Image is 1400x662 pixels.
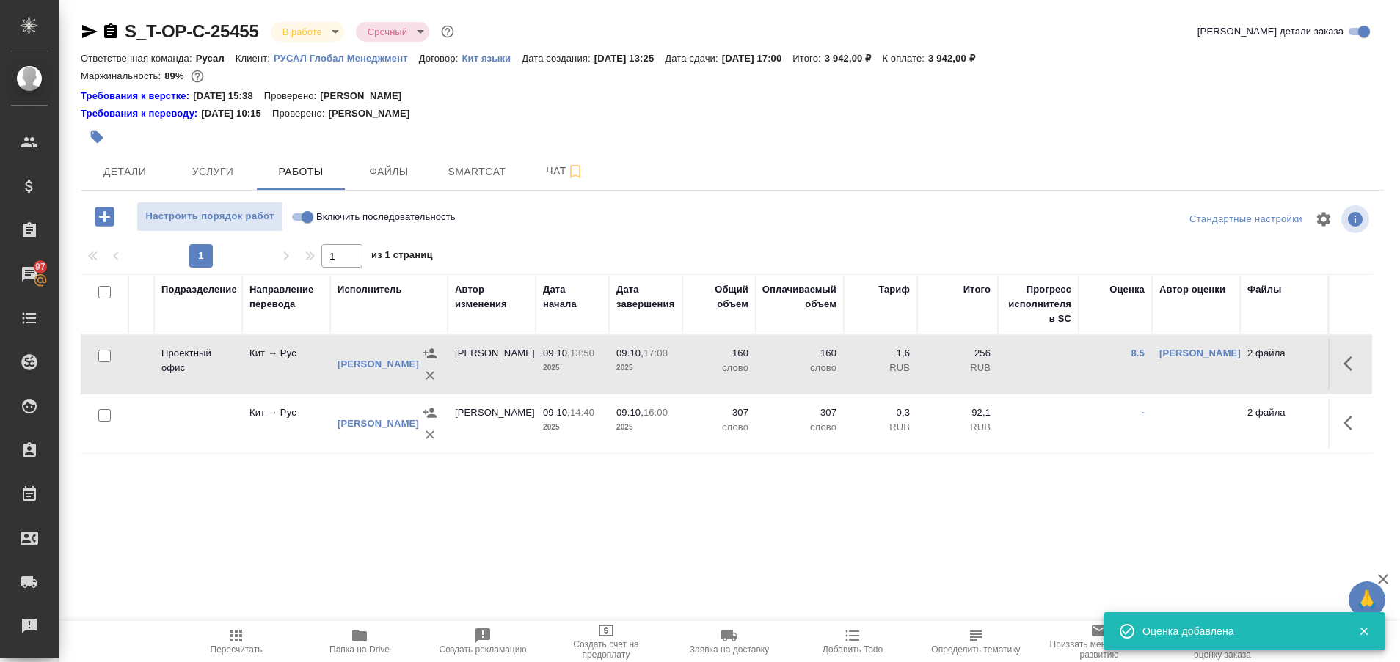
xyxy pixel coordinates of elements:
[356,22,429,42] div: В работе
[90,163,160,181] span: Детали
[154,339,242,390] td: Проектный офис
[1247,282,1281,297] div: Файлы
[1306,202,1341,237] span: Настроить таблицу
[328,106,420,121] p: [PERSON_NAME]
[419,53,462,64] p: Договор:
[1005,282,1071,326] div: Прогресс исполнителя в SC
[616,407,644,418] p: 09.10,
[1247,346,1321,361] p: 2 файла
[81,89,193,103] div: Нажми, чтобы открыть папку с инструкцией
[442,163,512,181] span: Smartcat
[102,23,120,40] button: Скопировать ссылку
[570,347,594,358] p: 13:50
[1109,282,1145,297] div: Оценка
[616,347,644,358] p: 09.10,
[338,282,402,297] div: Исполнитель
[544,621,668,662] button: Создать счет на предоплату
[266,163,336,181] span: Работы
[763,361,836,375] p: слово
[1349,581,1385,618] button: 🙏
[354,163,424,181] span: Файлы
[878,282,910,297] div: Тариф
[193,89,264,103] p: [DATE] 15:38
[371,246,433,268] span: из 1 страниц
[963,282,991,297] div: Итого
[264,89,321,103] p: Проверено:
[882,53,928,64] p: К оплате:
[278,26,327,38] button: В работе
[644,347,668,358] p: 17:00
[690,346,748,361] p: 160
[763,405,836,420] p: 307
[690,282,748,312] div: Общий объем
[851,420,910,435] p: RUB
[136,202,283,232] button: Настроить порядок работ
[763,346,836,361] p: 160
[1142,624,1336,639] div: Оценка добавлена
[616,282,675,312] div: Дата завершения
[566,163,584,180] svg: Подписаться
[690,405,748,420] p: 307
[543,361,602,375] p: 2025
[462,51,522,64] a: Кит языки
[925,405,991,420] p: 92,1
[338,418,419,429] a: [PERSON_NAME]
[455,282,528,312] div: Автор изменения
[690,361,748,375] p: слово
[242,339,330,390] td: Кит → Рус
[419,342,441,364] button: Назначить
[1046,639,1152,660] span: Призвать менеджера по развитию
[274,53,419,64] p: РУСАЛ Глобал Менеджмент
[419,402,441,424] button: Назначить
[522,53,594,64] p: Дата создания:
[543,420,602,435] p: 2025
[363,26,412,38] button: Срочный
[925,346,991,361] p: 256
[84,202,125,232] button: Добавить работу
[553,639,659,660] span: Создать счет на предоплату
[1341,205,1372,233] span: Посмотреть информацию
[928,53,986,64] p: 3 942,00 ₽
[178,163,248,181] span: Услуги
[81,106,201,121] a: Требования к переводу:
[762,282,836,312] div: Оплачиваемый объем
[462,53,522,64] p: Кит языки
[81,53,196,64] p: Ответственная команда:
[530,162,600,180] span: Чат
[161,282,237,297] div: Подразделение
[1131,347,1145,358] a: 8.5
[594,53,666,64] p: [DATE] 13:25
[81,23,98,40] button: Скопировать ссылку для ЯМессенджера
[851,405,910,420] p: 0,3
[1197,24,1344,39] span: [PERSON_NAME] детали заказа
[616,361,675,375] p: 2025
[1159,282,1225,297] div: Автор оценки
[448,398,536,449] td: [PERSON_NAME]
[1247,405,1321,420] p: 2 файла
[644,407,668,418] p: 16:00
[81,89,193,103] a: Требования к верстке:
[164,70,187,81] p: 89%
[274,51,419,64] a: РУСАЛ Глобал Менеджмент
[792,53,824,64] p: Итого:
[438,22,457,41] button: Доп статусы указывают на важность/срочность заказа
[851,346,910,361] p: 1,6
[925,361,991,375] p: RUB
[690,420,748,435] p: слово
[543,347,570,358] p: 09.10,
[448,339,536,390] td: [PERSON_NAME]
[665,53,721,64] p: Дата сдачи:
[201,106,272,121] p: [DATE] 10:15
[316,210,456,224] span: Включить последовательность
[81,106,201,121] div: Нажми, чтобы открыть папку с инструкцией
[1335,346,1370,381] button: Здесь прячутся важные кнопки
[1349,625,1379,638] button: Закрыть
[188,67,207,86] button: 348.10 RUB;
[851,361,910,375] p: RUB
[4,256,55,293] a: 97
[320,89,412,103] p: [PERSON_NAME]
[1038,621,1161,662] button: Призвать менеджера по развитию
[271,22,344,42] div: В работе
[914,621,1038,662] button: Чтобы определение сработало, загрузи исходные файлы на странице "файлы" и привяжи проект в SmartCat
[616,420,675,435] p: 2025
